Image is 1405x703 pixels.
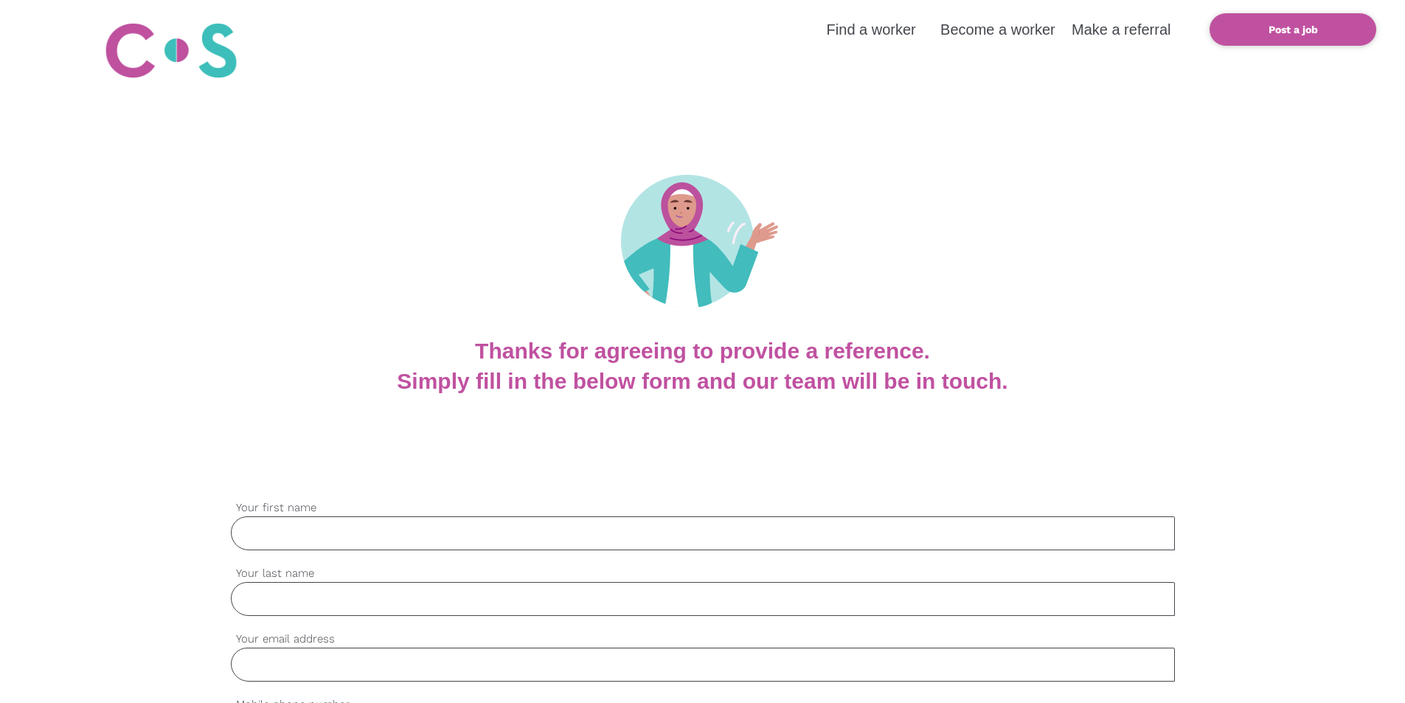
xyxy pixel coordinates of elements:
[1210,13,1376,46] a: Post a job
[397,369,1007,393] b: Simply fill in the below form and our team will be in touch.
[1269,24,1318,35] b: Post a job
[231,631,1175,648] label: Your email address
[827,21,916,38] a: Find a worker
[231,499,1175,516] label: Your first name
[1072,21,1171,38] a: Make a referral
[475,339,930,363] b: Thanks for agreeing to provide a reference.
[231,565,1175,582] label: Your last name
[940,21,1055,38] a: Become a worker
